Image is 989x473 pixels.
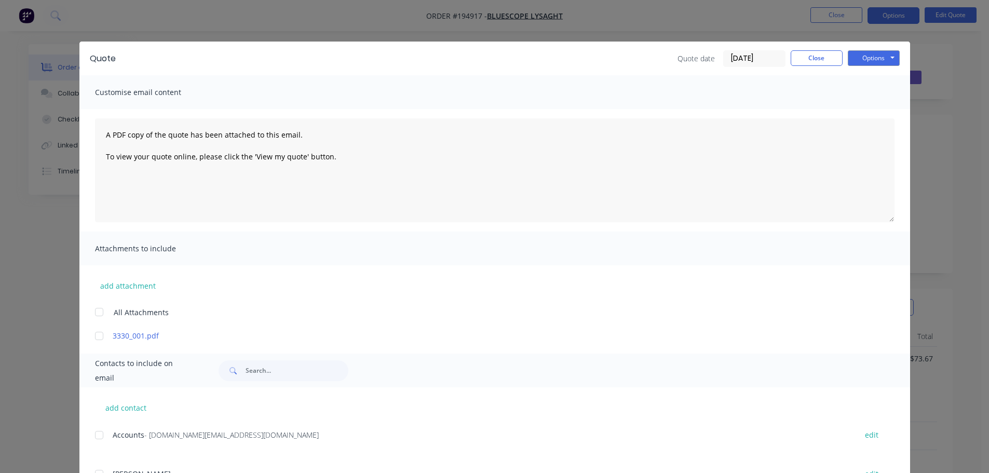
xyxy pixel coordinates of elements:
[113,430,144,440] span: Accounts
[95,85,209,100] span: Customise email content
[90,52,116,65] div: Quote
[246,360,348,381] input: Search...
[114,307,169,318] span: All Attachments
[791,50,843,66] button: Close
[95,118,895,222] textarea: A PDF copy of the quote has been attached to this email. To view your quote online, please click ...
[95,356,193,385] span: Contacts to include on email
[95,278,161,293] button: add attachment
[95,241,209,256] span: Attachments to include
[144,430,319,440] span: - [DOMAIN_NAME][EMAIL_ADDRESS][DOMAIN_NAME]
[859,428,885,442] button: edit
[113,330,846,341] a: 3330_001.pdf
[95,400,157,415] button: add contact
[678,53,715,64] span: Quote date
[848,50,900,66] button: Options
